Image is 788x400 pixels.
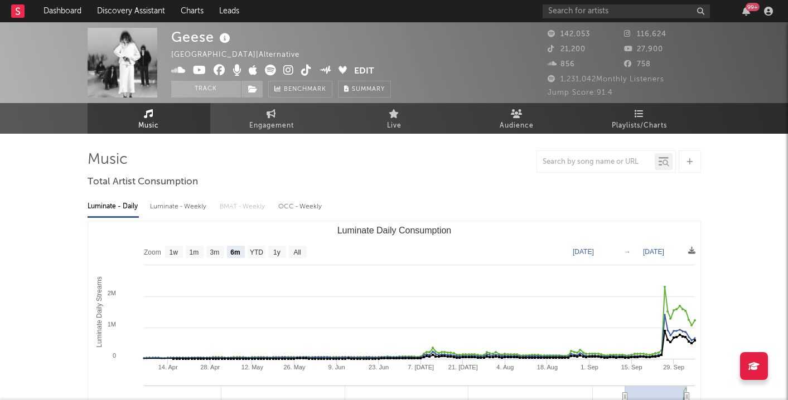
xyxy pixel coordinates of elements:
[158,364,177,370] text: 14. Apr
[284,83,326,96] span: Benchmark
[624,61,651,68] span: 758
[88,175,198,189] span: Total Artist Consumption
[283,364,306,370] text: 26. May
[210,103,333,134] a: Engagement
[581,364,598,370] text: 1. Sep
[548,46,586,53] span: 21,200
[548,61,575,68] span: 856
[578,103,701,134] a: Playlists/Charts
[95,276,103,347] text: Luminate Daily Streams
[333,103,456,134] a: Live
[496,364,514,370] text: 4. Aug
[536,364,557,370] text: 18. Aug
[354,65,374,79] button: Edit
[328,364,345,370] text: 9. Jun
[612,119,667,133] span: Playlists/Charts
[663,364,684,370] text: 29. Sep
[448,364,477,370] text: 21. [DATE]
[230,248,240,256] text: 6m
[643,248,664,256] text: [DATE]
[144,248,161,256] text: Zoom
[268,81,332,97] a: Benchmark
[210,248,219,256] text: 3m
[624,31,666,38] span: 116,624
[189,248,199,256] text: 1m
[169,248,178,256] text: 1w
[88,197,139,216] div: Luminate - Daily
[500,119,534,133] span: Audience
[88,103,210,134] a: Music
[746,3,760,11] div: 99 +
[624,248,631,256] text: →
[742,7,750,16] button: 99+
[387,119,402,133] span: Live
[543,4,710,18] input: Search for artists
[408,364,434,370] text: 7. [DATE]
[456,103,578,134] a: Audience
[171,48,312,62] div: [GEOGRAPHIC_DATA] | Alternative
[338,81,391,97] button: Summary
[249,119,294,133] span: Engagement
[273,248,281,256] text: 1y
[369,364,389,370] text: 23. Jun
[171,28,233,46] div: Geese
[548,89,613,96] span: Jump Score: 91.4
[624,46,663,53] span: 27,900
[150,197,209,216] div: Luminate - Weekly
[138,119,159,133] span: Music
[278,197,323,216] div: OCC - Weekly
[573,248,594,256] text: [DATE]
[107,321,115,328] text: 1M
[621,364,642,370] text: 15. Sep
[293,248,301,256] text: All
[200,364,220,370] text: 28. Apr
[107,290,115,296] text: 2M
[249,248,263,256] text: YTD
[548,76,664,83] span: 1,231,042 Monthly Listeners
[352,86,385,92] span: Summary
[337,226,451,235] text: Luminate Daily Consumption
[112,352,115,359] text: 0
[241,364,263,370] text: 12. May
[548,31,590,38] span: 142,053
[171,81,241,97] button: Track
[537,158,655,167] input: Search by song name or URL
